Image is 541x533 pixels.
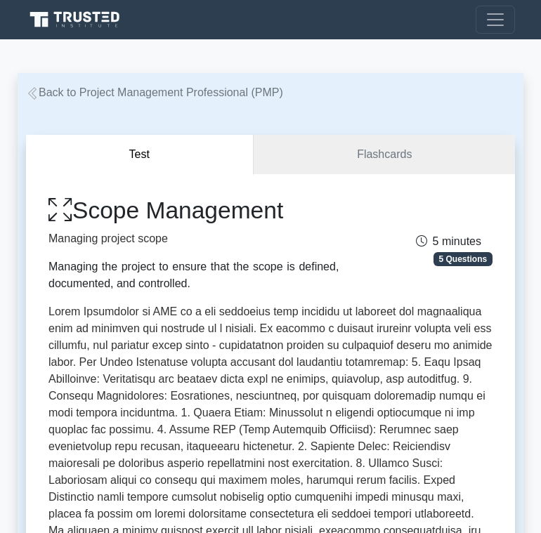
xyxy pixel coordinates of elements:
[48,197,339,225] h1: Scope Management
[416,235,481,247] span: 5 minutes
[434,252,493,266] span: 5 Questions
[476,6,515,34] button: Toggle navigation
[48,230,339,247] p: Managing project scope
[26,135,254,175] button: Test
[26,86,283,98] a: Back to Project Management Professional (PMP)
[254,135,515,175] a: Flashcards
[48,258,339,292] div: Managing the project to ensure that the scope is defined, documented, and controlled.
